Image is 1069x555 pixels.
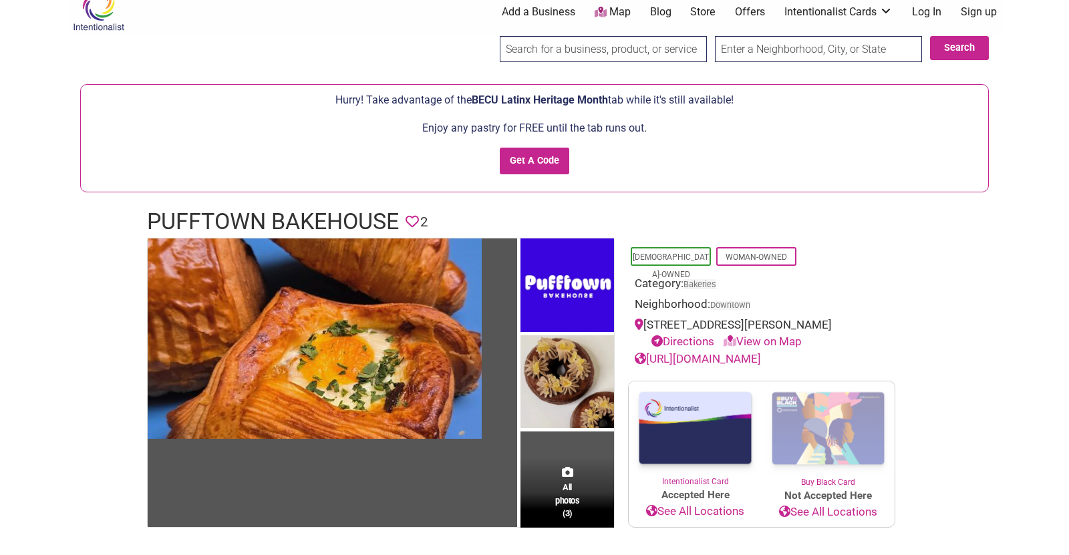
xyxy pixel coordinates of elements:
input: Search for a business, product, or service [500,36,707,62]
div: Neighborhood: [635,296,889,317]
span: Accepted Here [629,488,762,503]
img: Buy Black Card [762,381,895,476]
h1: Pufftown Bakehouse [147,206,399,238]
div: Category: [635,275,889,296]
a: See All Locations [629,503,762,520]
span: All photos (3) [555,481,579,519]
a: Woman-Owned [726,252,787,262]
a: See All Locations [762,504,895,521]
a: Bakeries [683,279,716,289]
a: [URL][DOMAIN_NAME] [635,352,761,365]
span: 2 [420,212,428,232]
a: Intentionalist Cards [784,5,893,19]
img: Pufftown Bakehouse - Sweet Croissants [520,335,614,432]
input: Get A Code [500,148,570,175]
button: Search [930,36,989,60]
span: Not Accepted Here [762,488,895,504]
span: BECU Latinx Heritage Month [472,94,608,106]
a: Store [690,5,716,19]
a: Blog [650,5,671,19]
img: Intentionalist Card [629,381,762,476]
p: Hurry! Take advantage of the tab while it's still available! [88,91,981,109]
a: Log In [912,5,941,19]
a: [DEMOGRAPHIC_DATA]-Owned [633,252,709,279]
a: Sign up [961,5,997,19]
a: Intentionalist Card [629,381,762,488]
div: [STREET_ADDRESS][PERSON_NAME] [635,317,889,351]
a: Add a Business [502,5,575,19]
img: Pufftown Bakehouse - Logo [520,238,614,335]
a: Directions [651,335,714,348]
input: Enter a Neighborhood, City, or State [715,36,922,62]
p: Enjoy any pastry for FREE until the tab runs out. [88,120,981,137]
img: Pufftown Bakehouse - Croissants [148,238,482,439]
a: Offers [735,5,765,19]
a: Map [595,5,631,20]
span: Downtown [710,301,750,310]
a: View on Map [724,335,802,348]
a: Buy Black Card [762,381,895,488]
